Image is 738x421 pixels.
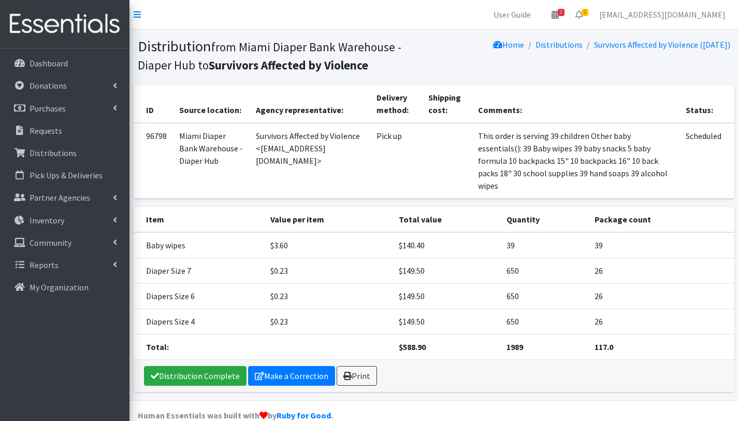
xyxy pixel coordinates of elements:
a: Inventory [4,210,125,231]
a: Make a Correction [248,366,335,386]
td: 650 [500,309,589,334]
p: Purchases [30,103,66,114]
p: My Organization [30,282,89,292]
a: [EMAIL_ADDRESS][DOMAIN_NAME] [591,4,734,25]
a: Print [337,366,377,386]
a: Partner Agencies [4,187,125,208]
a: User Guide [485,4,539,25]
p: Requests [30,125,62,136]
a: My Organization [4,277,125,298]
p: Pick Ups & Deliveries [30,170,103,180]
span: 2 [558,9,565,16]
a: Requests [4,120,125,141]
th: Agency representative: [250,85,370,123]
a: Donations [4,75,125,96]
td: Miami Diaper Bank Warehouse - Diaper Hub [173,123,250,199]
td: 650 [500,258,589,284]
th: Quantity [500,207,589,232]
th: Delivery method: [370,85,422,123]
a: Distributions [536,39,583,50]
span: 1 [582,9,588,16]
th: Comments: [472,85,679,123]
td: 96798 [134,123,173,199]
td: Pick up [370,123,422,199]
a: Purchases [4,98,125,119]
td: $0.23 [264,258,393,284]
td: 26 [588,284,734,309]
a: Survivors Affected by Violence ([DATE]) [594,39,730,50]
p: Partner Agencies [30,192,90,203]
td: This order is serving 39 children Other baby essentials(): 39 Baby wipes 39 baby snacks 5 baby fo... [472,123,679,199]
td: $149.50 [393,309,500,334]
a: 1 [567,4,591,25]
td: $3.60 [264,232,393,258]
th: Package count [588,207,734,232]
strong: 1989 [507,342,523,352]
td: Diaper Size 7 [134,258,264,284]
td: $149.50 [393,284,500,309]
td: 26 [588,309,734,334]
td: $149.50 [393,258,500,284]
p: Distributions [30,148,77,158]
strong: $588.90 [399,342,426,352]
th: Status: [679,85,734,123]
p: Reports [30,260,59,270]
td: $140.40 [393,232,500,258]
th: Item [134,207,264,232]
strong: 117.0 [595,342,613,352]
a: Distribution Complete [144,366,247,386]
th: Shipping cost: [422,85,472,123]
a: Pick Ups & Deliveries [4,165,125,186]
p: Dashboard [30,58,68,68]
th: Value per item [264,207,393,232]
p: Inventory [30,215,64,226]
th: Total value [393,207,500,232]
p: Donations [30,80,67,91]
td: 650 [500,284,589,309]
td: $0.23 [264,309,393,334]
a: Ruby for Good [277,410,331,420]
td: $0.23 [264,284,393,309]
a: Distributions [4,143,125,163]
a: 2 [543,4,567,25]
a: Home [493,39,524,50]
td: Scheduled [679,123,734,199]
h1: Distribution [138,37,430,73]
b: Survivors Affected by Violence [209,58,368,73]
small: from Miami Diaper Bank Warehouse - Diaper Hub to [138,39,401,73]
td: 26 [588,258,734,284]
p: Community [30,237,71,248]
th: Source location: [173,85,250,123]
img: HumanEssentials [4,7,125,41]
a: Community [4,232,125,253]
td: Diapers Size 4 [134,309,264,334]
a: Reports [4,255,125,275]
td: Baby wipes [134,232,264,258]
th: ID [134,85,173,123]
td: Survivors Affected by Violence <[EMAIL_ADDRESS][DOMAIN_NAME]> [250,123,370,199]
strong: Human Essentials was built with by . [138,410,333,420]
td: Diapers Size 6 [134,284,264,309]
strong: Total: [146,342,169,352]
td: 39 [500,232,589,258]
a: Dashboard [4,53,125,74]
td: 39 [588,232,734,258]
